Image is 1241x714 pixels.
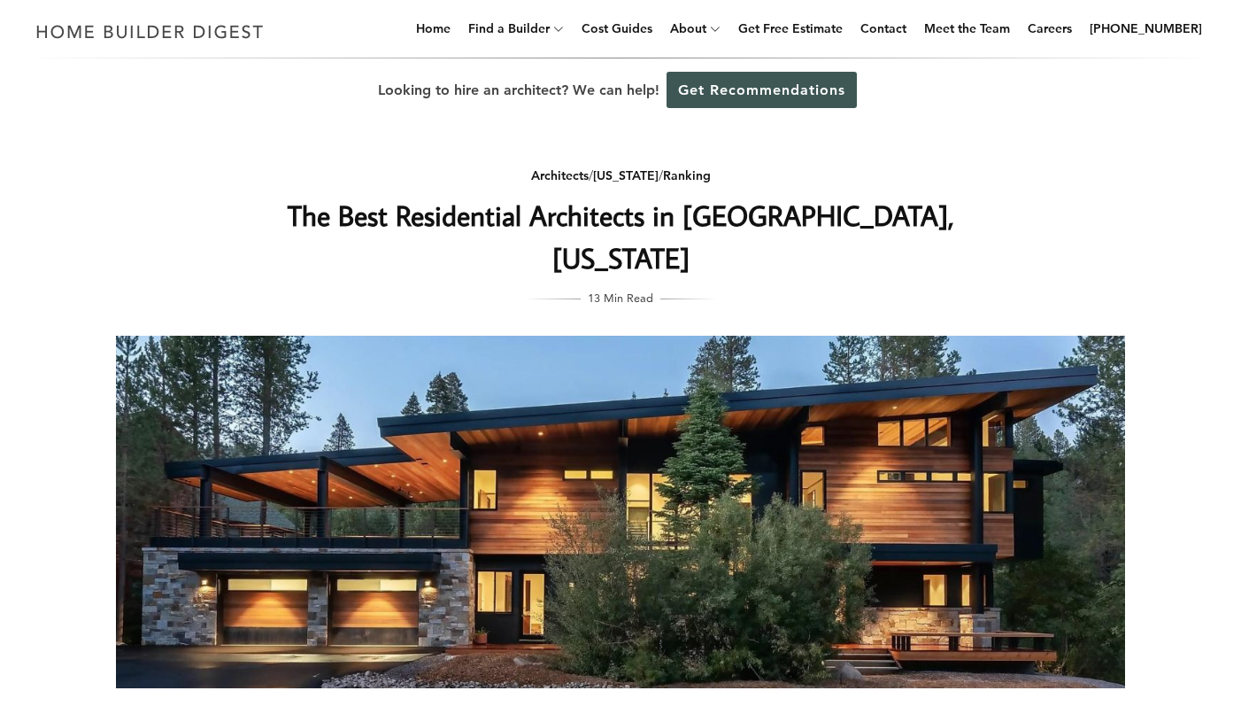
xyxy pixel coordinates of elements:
[593,167,659,183] a: [US_STATE]
[663,167,711,183] a: Ranking
[267,194,974,279] h1: The Best Residential Architects in [GEOGRAPHIC_DATA], [US_STATE]
[531,167,589,183] a: Architects
[667,72,857,108] a: Get Recommendations
[267,165,974,187] div: / /
[588,288,653,307] span: 13 Min Read
[28,14,272,49] img: Home Builder Digest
